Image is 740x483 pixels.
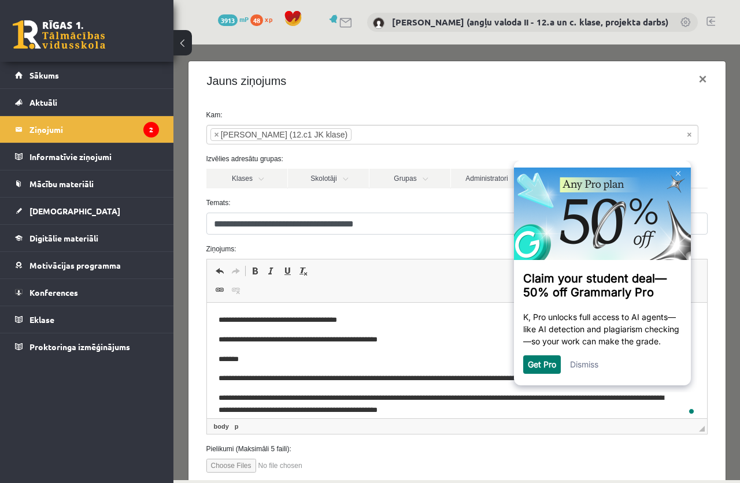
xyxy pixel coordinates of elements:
span: Konferences [29,287,78,298]
a: 3913 mP [218,14,249,24]
a: Motivācijas programma [15,252,159,278]
img: Katrīne Laizāne (angļu valoda II - 12.a un c. klase, projekta darbs) [373,17,384,29]
label: Pielikumi (Maksimāli 5 faili): [24,399,543,410]
a: Dismiss [62,199,91,209]
a: Sākums [15,62,159,88]
a: Get Pro [20,199,49,209]
span: Sākums [29,70,59,80]
iframe: To enrich screen reader interactions, please activate Accessibility in Grammarly extension settings [173,44,740,480]
legend: Informatīvie ziņojumi [29,143,159,170]
a: Skolotāji [114,124,195,144]
span: xp [265,14,272,24]
span: Motivācijas programma [29,260,121,270]
a: Ziņojumi2 [15,116,159,143]
a: Bold (Ctrl+B) [73,219,90,234]
a: Konferences [15,279,159,306]
h3: Claim your student deal—50% off Grammarly Pro [16,111,174,139]
a: p element [59,377,68,387]
a: Administratori [277,124,358,144]
a: Link (Ctrl+K) [38,238,54,253]
li: Valerija Kovaļova (12.c1 JK klase) [37,84,179,96]
a: Grupas [196,124,277,144]
a: 48 xp [250,14,278,24]
span: Digitālie materiāli [29,233,98,243]
label: Ziņojums: [24,199,543,210]
a: Rīgas 1. Tālmācības vidusskola [13,20,105,49]
span: Resize [526,381,531,387]
legend: Ziņojumi [29,116,159,143]
span: Aktuāli [29,97,57,107]
iframe: Editor, wiswyg-editor-47363861955740-1756918397-255 [34,258,534,374]
a: Digitālie materiāli [15,225,159,251]
span: 3913 [218,14,238,26]
span: Mācību materiāli [29,179,94,189]
span: Eklase [29,314,54,325]
a: Undo (Ctrl+Z) [38,219,54,234]
i: 2 [143,122,159,138]
a: Eklase [15,306,159,333]
span: × [41,84,46,96]
span: Proktoringa izmēģinājums [29,341,130,352]
img: 0c603a726e7a46b0b1783c6fd19327a5-ipm.png [6,7,183,99]
span: 48 [250,14,263,26]
label: Temats: [24,153,543,164]
p: K, Pro unlocks full access to AI agents—like AI detection and plagiarism checking—so your work ca... [16,150,174,187]
label: Izvēlies adresātu grupas: [24,109,543,120]
a: Underline (Ctrl+U) [106,219,122,234]
a: body element [38,377,58,387]
a: Proktoringa izmēģinājums [15,333,159,360]
a: Mācību materiāli [15,170,159,197]
a: [DEMOGRAPHIC_DATA] [15,198,159,224]
body: To enrich screen reader interactions, please activate Accessibility in Grammarly extension settings [12,12,489,201]
a: Remove Format [122,219,138,234]
span: mP [239,14,249,24]
img: close_x_white.png [168,10,173,16]
a: Unlink [54,238,71,253]
span: Noņemt visus vienumus [513,84,518,96]
a: Italic (Ctrl+I) [90,219,106,234]
a: [PERSON_NAME] (angļu valoda II - 12.a un c. klase, projekta darbs) [392,16,668,28]
a: Aktuāli [15,89,159,116]
a: Informatīvie ziņojumi [15,143,159,170]
a: Klases [33,124,114,144]
span: [DEMOGRAPHIC_DATA] [29,206,120,216]
a: Redo (Ctrl+Y) [54,219,71,234]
